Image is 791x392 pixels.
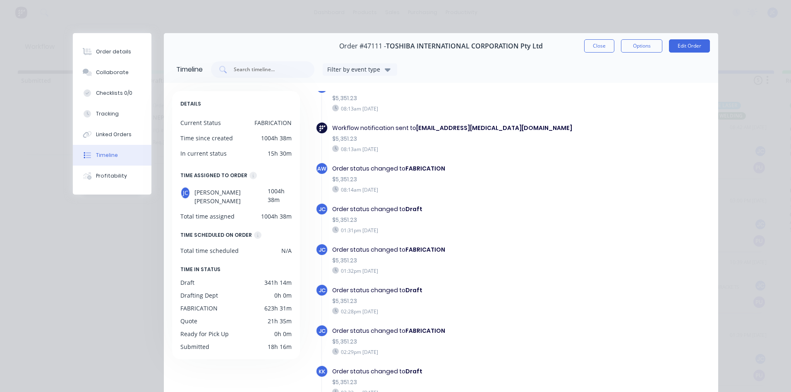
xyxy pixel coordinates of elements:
div: 02:29pm [DATE] [332,348,575,356]
div: 0h 0m [274,291,292,300]
div: Ready for Pick Up [180,329,229,338]
div: TIME SCHEDULED ON ORDER [180,231,252,240]
div: 0h 0m [274,329,292,338]
button: Options [621,39,662,53]
div: Order status changed to [332,327,575,335]
div: Filter by event type [327,65,383,74]
div: 1004h 38m [261,134,292,142]
input: Search timeline... [233,65,302,74]
button: Edit Order [669,39,710,53]
div: JC [180,187,190,199]
div: $5,351.23 [332,216,575,224]
button: Close [584,39,614,53]
div: 02:28pm [DATE] [332,308,575,315]
div: N/A [281,246,292,255]
div: $5,351.23 [332,378,575,387]
span: JC [319,246,326,254]
b: FABRICATION [405,164,445,173]
div: In current status [180,149,227,158]
div: 18h 16m [268,342,292,351]
span: KK [319,368,325,375]
div: Drafting Dept [180,291,218,300]
button: Filter by event type [323,63,397,76]
div: Order status changed to [332,205,575,214]
span: [PERSON_NAME] [PERSON_NAME] [194,187,267,205]
span: JC [319,327,326,335]
div: Order status changed to [332,286,575,295]
div: $5,351.23 [332,297,575,305]
b: FABRICATION [405,245,445,254]
div: 1004h 38m [268,187,292,205]
span: JC [319,205,326,213]
div: Timeline [176,65,203,75]
div: Linked Orders [96,131,132,138]
b: Draft [405,286,422,294]
div: Collaborate [96,69,129,76]
div: $5,351.23 [332,175,575,184]
span: TOSHIBA INTERNATIONAL CORPORATION Pty Ltd [386,42,543,50]
b: Draft [405,205,422,213]
div: 623h 31m [264,304,292,313]
div: TIME ASSIGNED TO ORDER [180,171,247,180]
div: Order details [96,48,131,55]
div: Tracking [96,110,119,118]
div: Submitted [180,342,209,351]
span: JC [319,286,326,294]
span: DETAILS [180,99,201,108]
b: FABRICATION [405,327,445,335]
div: 21h 35m [268,317,292,325]
div: $5,351.23 [332,337,575,346]
button: Order details [73,41,151,62]
button: Checklists 0/0 [73,83,151,103]
div: Checklists 0/0 [96,89,132,97]
div: Total time assigned [180,212,235,221]
div: 341h 14m [264,278,292,287]
div: Time since created [180,134,233,142]
button: Tracking [73,103,151,124]
div: Current Status [180,118,221,127]
div: $5,351.23 [332,94,575,103]
b: Draft [405,367,422,375]
div: Timeline [96,152,118,159]
div: Order status changed to [332,245,575,254]
div: Workflow notification sent to [332,124,575,132]
span: AW [317,165,326,173]
div: Order status changed to [332,164,575,173]
div: FABRICATION [254,118,292,127]
div: Total time scheduled [180,246,239,255]
div: 01:32pm [DATE] [332,267,575,274]
button: Linked Orders [73,124,151,145]
b: [EMAIL_ADDRESS][MEDICAL_DATA][DOMAIN_NAME] [416,124,572,132]
div: 1004h 38m [261,212,292,221]
button: Collaborate [73,62,151,83]
div: 08:13am [DATE] [332,105,575,112]
button: Timeline [73,145,151,166]
div: Quote [180,317,197,325]
span: TIME IN STATUS [180,265,221,274]
div: Order status changed to [332,367,575,376]
div: Draft [180,278,194,287]
button: Profitability [73,166,151,186]
div: Profitability [96,172,127,180]
div: $5,351.23 [332,135,575,143]
span: Order #47111 - [339,42,386,50]
img: Factory Icon [319,125,325,131]
div: 08:14am [DATE] [332,186,575,193]
div: FABRICATION [180,304,218,313]
div: $5,351.23 [332,256,575,265]
div: 01:31pm [DATE] [332,226,575,234]
div: 15h 30m [268,149,292,158]
div: 08:13am [DATE] [332,145,575,153]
